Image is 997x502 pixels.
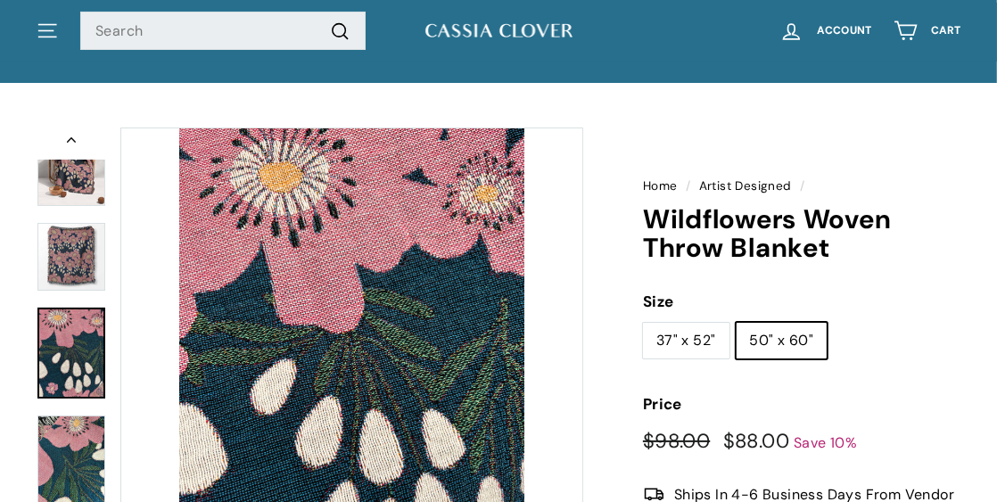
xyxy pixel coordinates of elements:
[37,223,105,291] img: Wildflowers Woven Throw Blanket
[643,425,714,457] span: $98.00
[80,12,366,51] input: Search
[37,129,105,206] img: Wildflowers Woven Throw Blanket
[699,178,792,193] a: Artist Designed
[883,4,972,57] a: Cart
[817,25,872,37] span: Account
[643,177,961,196] nav: breadcrumbs
[794,433,857,452] span: Save 10%
[681,178,695,193] span: /
[643,392,961,416] label: Price
[769,4,883,57] a: Account
[737,323,828,358] label: 50" x 60"
[931,25,961,37] span: Cart
[643,178,678,193] a: Home
[795,178,809,193] span: /
[643,205,961,263] h1: Wildflowers Woven Throw Blanket
[723,428,789,454] span: $88.00
[643,290,961,314] label: Size
[37,308,105,398] a: Wildflowers Woven Throw Blanket
[36,128,107,160] button: Previous
[643,323,729,358] label: 37" x 52"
